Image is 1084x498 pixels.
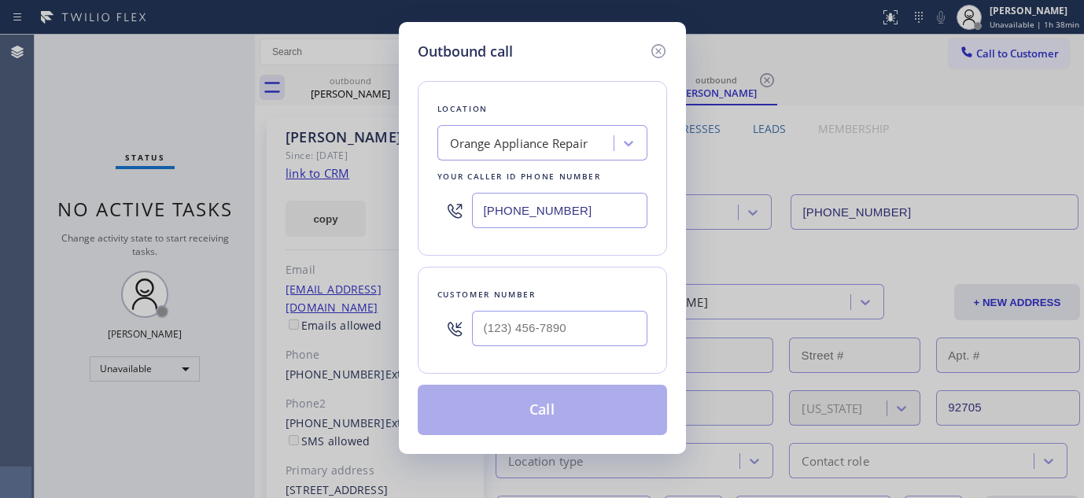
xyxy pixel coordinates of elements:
[437,286,647,303] div: Customer number
[450,135,588,153] div: Orange Appliance Repair
[418,385,667,435] button: Call
[472,193,647,228] input: (123) 456-7890
[418,41,513,62] h5: Outbound call
[437,101,647,117] div: Location
[437,168,647,185] div: Your caller id phone number
[472,311,647,346] input: (123) 456-7890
